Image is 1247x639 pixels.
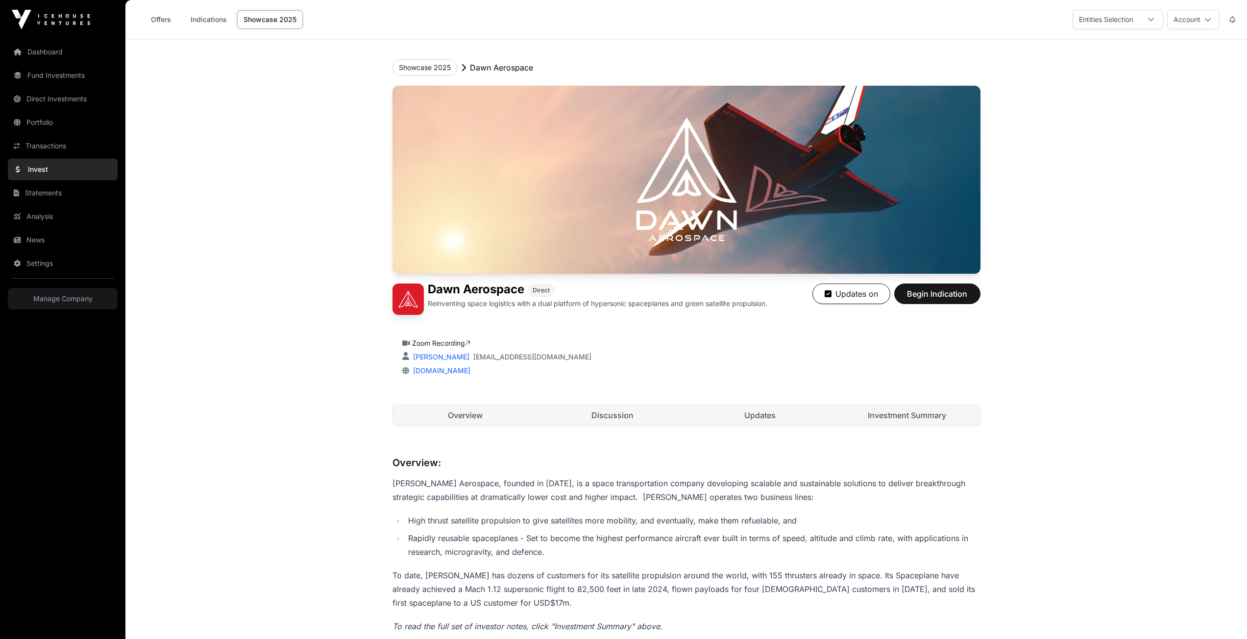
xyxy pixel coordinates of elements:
[834,405,980,425] a: Investment Summary
[8,112,118,133] a: Portfolio
[409,366,470,375] a: [DOMAIN_NAME]
[894,284,980,304] button: Begin Indication
[393,405,980,425] nav: Tabs
[906,288,968,300] span: Begin Indication
[1073,10,1139,29] div: Entities Selection
[392,284,424,315] img: Dawn Aerospace
[392,86,980,274] img: Dawn Aerospace
[428,299,767,308] p: Reinventing space logistics with a dual platform of hypersonic spaceplanes and green satellite pr...
[1167,10,1220,29] button: Account
[428,284,524,297] h1: Dawn Aerospace
[812,284,890,304] button: Updates on
[12,10,90,29] img: Icehouse Ventures Logo
[393,405,538,425] a: Overview
[8,159,118,180] a: Invest
[8,182,118,204] a: Statements
[8,88,118,110] a: Direct Investments
[8,253,118,274] a: Settings
[392,621,662,631] em: To read the full set of investor notes, click "Investment Summary" above.
[8,229,118,251] a: News
[392,476,980,504] p: [PERSON_NAME] Aerospace, founded in [DATE], is a space transportation company developing scalable...
[8,206,118,227] a: Analysis
[405,514,980,527] li: High thrust satellite propulsion to give satellites more mobility, and eventually, make them refu...
[392,59,457,76] button: Showcase 2025
[473,352,591,362] a: [EMAIL_ADDRESS][DOMAIN_NAME]
[392,568,980,610] p: To date, [PERSON_NAME] has dozens of customers for its satellite propulsion around the world, wit...
[141,10,180,29] a: Offers
[1198,592,1247,639] iframe: Chat Widget
[411,353,469,361] a: [PERSON_NAME]
[184,10,233,29] a: Indications
[470,62,533,73] p: Dawn Aerospace
[237,10,303,29] a: Showcase 2025
[392,455,980,471] h3: Overview:
[533,286,550,294] span: Direct
[8,288,118,309] a: Manage Company
[8,65,118,86] a: Fund Investments
[894,293,980,303] a: Begin Indication
[412,339,470,347] a: Zoom Recording
[687,405,833,425] a: Updates
[8,41,118,63] a: Dashboard
[8,135,118,157] a: Transactions
[405,531,980,559] li: Rapidly reusable spaceplanes - Set to become the highest performance aircraft ever built in terms...
[540,405,685,425] a: Discussion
